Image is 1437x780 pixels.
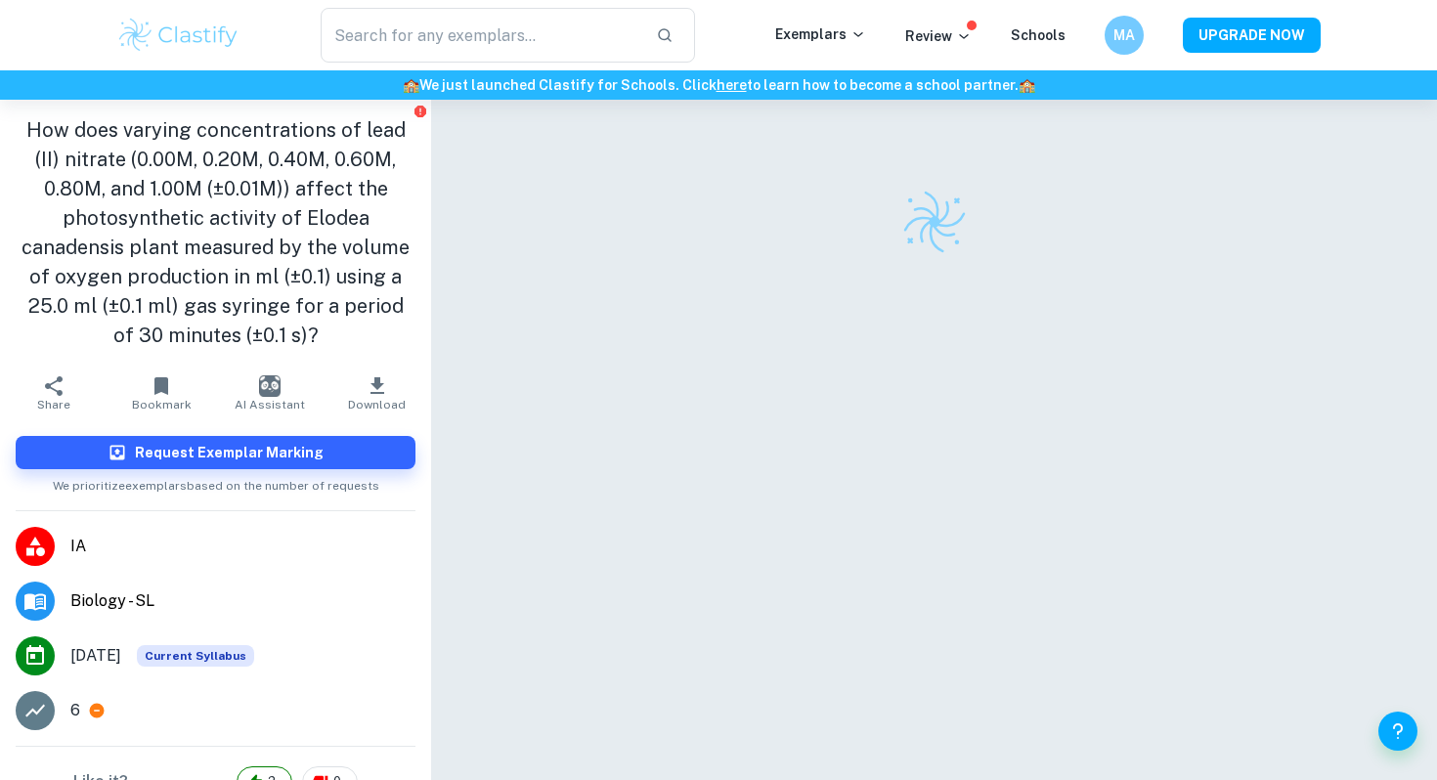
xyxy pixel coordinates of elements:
h1: How does varying concentrations of lead (II) nitrate (0.00M, 0.20M, 0.40M, 0.60M, 0.80M, and 1.00... [16,115,415,350]
span: Current Syllabus [137,645,254,667]
span: 🏫 [403,77,419,93]
button: Download [324,366,431,420]
span: Share [37,398,70,412]
div: This exemplar is based on the current syllabus. Feel free to refer to it for inspiration/ideas wh... [137,645,254,667]
span: Bookmark [132,398,192,412]
button: AI Assistant [216,366,324,420]
a: Schools [1011,27,1066,43]
button: Request Exemplar Marking [16,436,415,469]
p: Review [905,25,972,47]
span: 🏫 [1019,77,1035,93]
span: AI Assistant [235,398,305,412]
span: Download [348,398,406,412]
h6: Request Exemplar Marking [135,442,324,463]
span: Biology - SL [70,589,415,613]
span: We prioritize exemplars based on the number of requests [53,469,379,495]
img: Clastify logo [116,16,240,55]
span: [DATE] [70,644,121,668]
a: here [717,77,747,93]
input: Search for any exemplars... [321,8,640,63]
button: Bookmark [108,366,215,420]
p: Exemplars [775,23,866,45]
img: Clastify logo [900,188,969,256]
button: UPGRADE NOW [1183,18,1321,53]
h6: We just launched Clastify for Schools. Click to learn how to become a school partner. [4,74,1433,96]
button: Help and Feedback [1378,712,1417,751]
button: Report issue [413,104,427,118]
p: 6 [70,699,80,722]
button: MA [1105,16,1144,55]
span: IA [70,535,415,558]
img: AI Assistant [259,375,281,397]
h6: MA [1113,24,1136,46]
